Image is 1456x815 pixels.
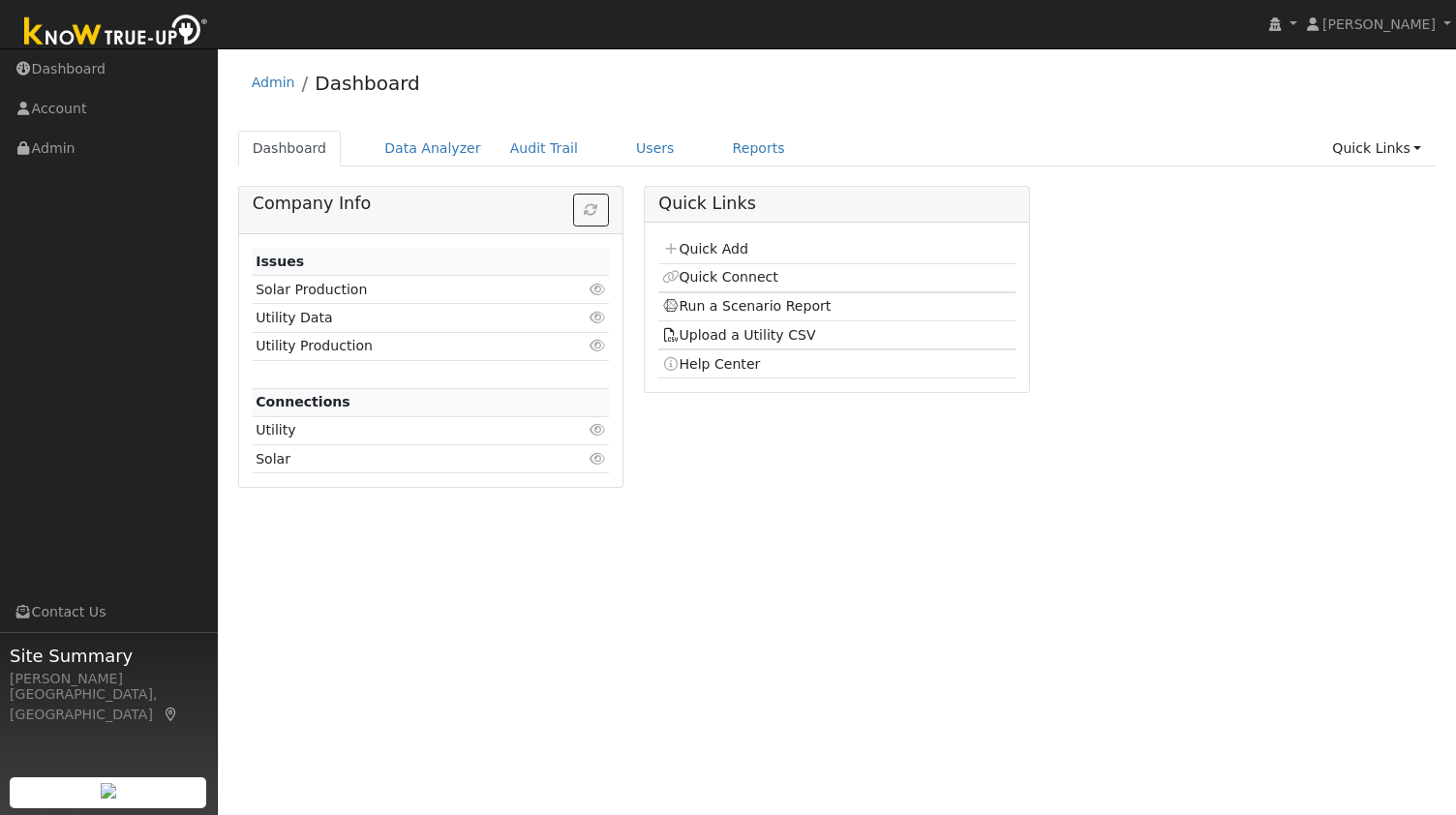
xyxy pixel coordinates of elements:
a: Reports [718,131,800,166]
strong: Issues [256,254,304,269]
a: Audit Trail [496,131,592,166]
span: [PERSON_NAME] [1322,16,1436,32]
img: retrieve [101,783,116,799]
h5: Company Info [253,194,609,214]
div: [PERSON_NAME] [10,669,207,689]
i: Click to view [589,311,606,324]
td: Utility Data [253,304,552,332]
strong: Connections [256,394,350,409]
div: [GEOGRAPHIC_DATA], [GEOGRAPHIC_DATA] [10,684,207,725]
a: Admin [252,75,295,90]
a: Dashboard [238,131,342,166]
a: Help Center [662,356,761,372]
a: Map [163,707,180,722]
a: Quick Add [662,241,748,257]
td: Utility Production [253,332,552,360]
span: Site Summary [10,643,207,669]
i: Click to view [589,452,606,466]
td: Solar Production [253,276,552,304]
a: Users [622,131,689,166]
td: Utility [253,416,552,444]
td: Solar [253,445,552,473]
i: Click to view [589,339,606,352]
a: Run a Scenario Report [662,298,832,314]
i: Click to view [589,283,606,296]
h5: Quick Links [658,194,1015,214]
a: Upload a Utility CSV [662,327,816,343]
a: Data Analyzer [370,131,496,166]
a: Quick Links [1318,131,1436,166]
img: Know True-Up [15,11,218,54]
a: Quick Connect [662,269,778,285]
i: Click to view [589,423,606,437]
a: Dashboard [315,72,420,95]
